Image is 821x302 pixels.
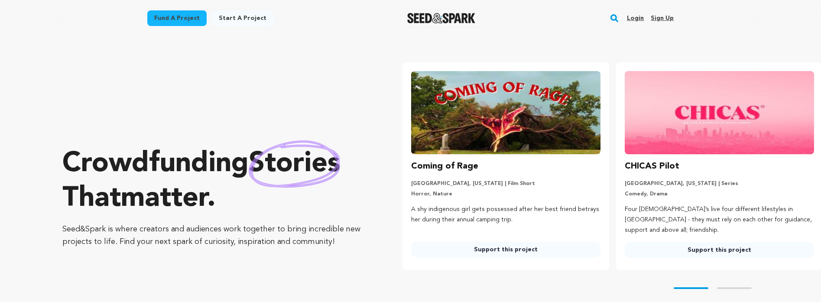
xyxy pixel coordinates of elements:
[62,223,368,248] p: Seed&Spark is where creators and audiences work together to bring incredible new projects to life...
[62,147,368,216] p: Crowdfunding that .
[249,140,340,188] img: hand sketched image
[147,10,207,26] a: Fund a project
[411,205,600,225] p: A shy indigenous girl gets possessed after her best friend betrays her during their annual campin...
[625,191,814,198] p: Comedy, Drama
[411,159,478,173] h3: Coming of Rage
[212,10,273,26] a: Start a project
[411,242,600,257] a: Support this project
[407,13,475,23] img: Seed&Spark Logo Dark Mode
[627,11,644,25] a: Login
[625,159,679,173] h3: CHICAS Pilot
[411,180,600,187] p: [GEOGRAPHIC_DATA], [US_STATE] | Film Short
[625,242,814,258] a: Support this project
[625,71,814,154] img: CHICAS Pilot image
[407,13,475,23] a: Seed&Spark Homepage
[411,71,600,154] img: Coming of Rage image
[651,11,674,25] a: Sign up
[121,185,207,213] span: matter
[625,205,814,235] p: Four [DEMOGRAPHIC_DATA]’s live four different lifestyles in [GEOGRAPHIC_DATA] - they must rely on...
[411,191,600,198] p: Horror, Nature
[625,180,814,187] p: [GEOGRAPHIC_DATA], [US_STATE] | Series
